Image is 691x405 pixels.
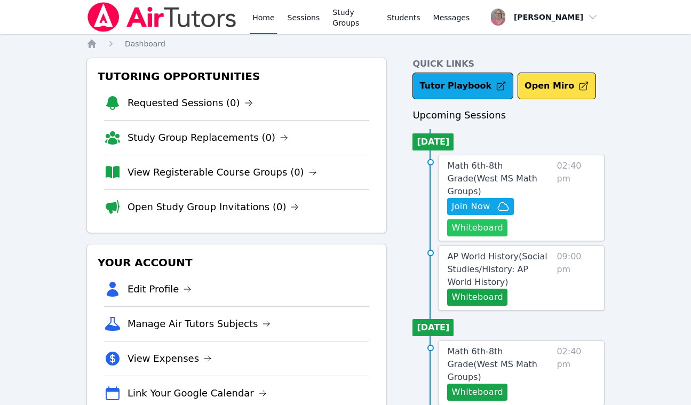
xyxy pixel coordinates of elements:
[447,345,552,384] a: Math 6th-8th Grade(West MS Math Groups)
[128,130,288,145] a: Study Group Replacements (0)
[128,351,212,366] a: View Expenses
[125,38,165,49] a: Dashboard
[125,39,165,48] span: Dashboard
[447,251,547,287] span: AP World History ( Social Studies/History: AP World History )
[412,73,513,99] a: Tutor Playbook
[447,346,537,382] span: Math 6th-8th Grade ( West MS Math Groups )
[451,200,490,213] span: Join Now
[518,73,596,99] button: Open Miro
[412,108,605,123] h3: Upcoming Sessions
[447,160,552,198] a: Math 6th-8th Grade(West MS Math Groups)
[86,38,605,49] nav: Breadcrumb
[557,345,595,401] span: 02:40 pm
[447,250,552,289] a: AP World History(Social Studies/History: AP World History)
[447,289,507,306] button: Whiteboard
[557,250,595,306] span: 09:00 pm
[557,160,595,236] span: 02:40 pm
[433,12,470,23] span: Messages
[447,161,537,196] span: Math 6th-8th Grade ( West MS Math Groups )
[128,96,253,110] a: Requested Sessions (0)
[128,200,299,215] a: Open Study Group Invitations (0)
[412,319,454,336] li: [DATE]
[128,282,192,297] a: Edit Profile
[412,133,454,150] li: [DATE]
[128,165,317,180] a: View Registerable Course Groups (0)
[96,67,378,86] h3: Tutoring Opportunities
[412,58,605,70] h4: Quick Links
[96,253,378,272] h3: Your Account
[128,316,271,331] a: Manage Air Tutors Subjects
[447,219,507,236] button: Whiteboard
[128,386,267,401] a: Link Your Google Calendar
[447,384,507,401] button: Whiteboard
[86,2,237,32] img: Air Tutors
[447,198,513,215] button: Join Now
